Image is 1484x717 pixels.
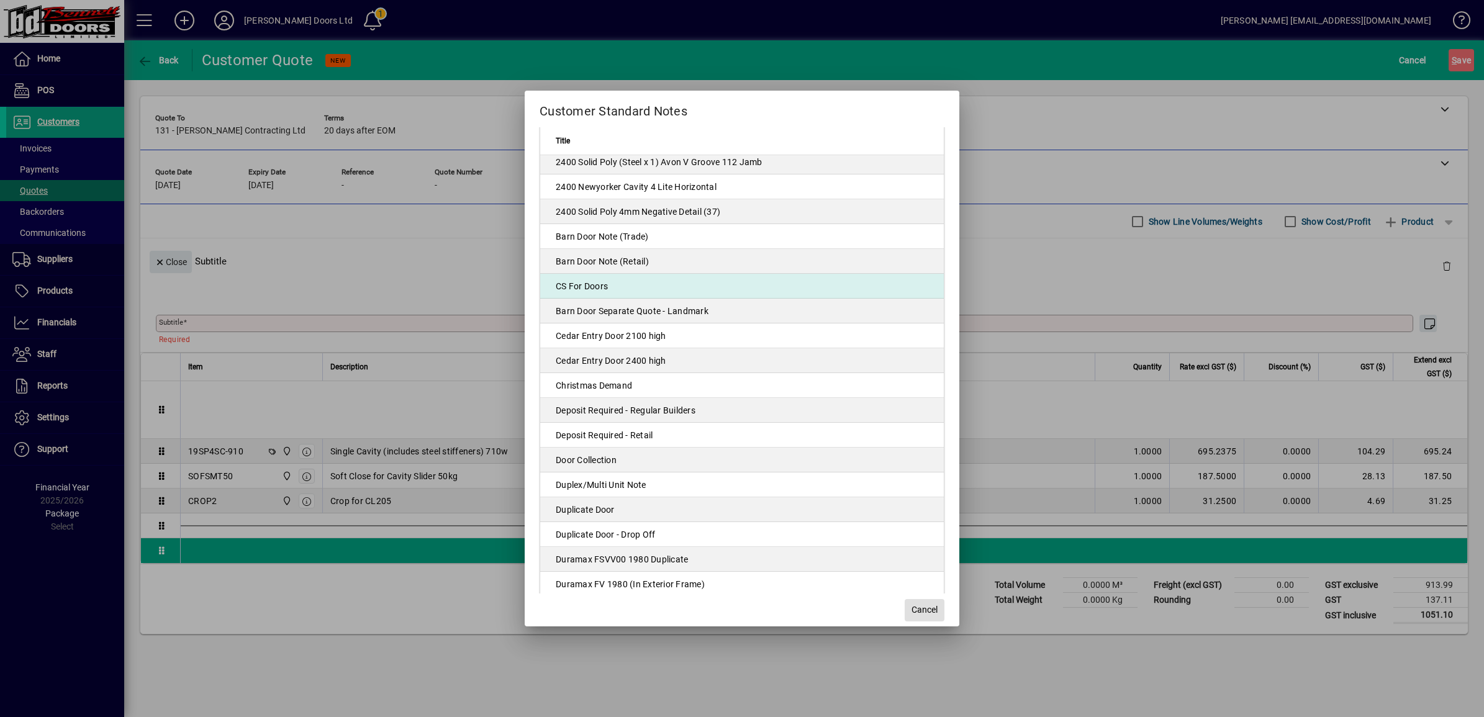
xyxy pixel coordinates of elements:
[540,522,944,547] td: Duplicate Door - Drop Off
[540,323,944,348] td: Cedar Entry Door 2100 high
[905,599,944,621] button: Cancel
[540,224,944,249] td: Barn Door Note (Trade)
[540,472,944,497] td: Duplex/Multi Unit Note
[540,274,944,299] td: CS For Doors
[556,134,570,148] span: Title
[540,249,944,274] td: Barn Door Note (Retail)
[540,448,944,472] td: Door Collection
[912,603,938,616] span: Cancel
[540,199,944,224] td: 2400 Solid Poly 4mm Negative Detail (37)
[540,150,944,174] td: 2400 Solid Poly (Steel x 1) Avon V Groove 112 Jamb
[540,373,944,398] td: Christmas Demand
[525,91,959,127] h2: Customer Standard Notes
[540,348,944,373] td: Cedar Entry Door 2400 high
[540,299,944,323] td: Barn Door Separate Quote - Landmark
[540,497,944,522] td: Duplicate Door
[540,423,944,448] td: Deposit Required - Retail
[540,547,944,572] td: Duramax FSVV00 1980 Duplicate
[540,174,944,199] td: 2400 Newyorker Cavity 4 Lite Horizontal
[540,572,944,597] td: Duramax FV 1980 (In Exterior Frame)
[540,398,944,423] td: Deposit Required - Regular Builders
